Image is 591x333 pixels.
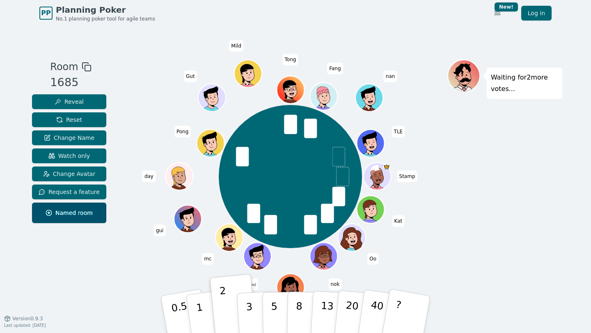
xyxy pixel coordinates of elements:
[50,74,91,91] div: 1685
[48,152,90,160] span: Watch only
[283,54,298,66] span: Click to change your name
[184,71,197,82] span: Click to change your name
[32,203,106,223] button: Named room
[142,171,156,182] span: Click to change your name
[32,166,106,181] button: Change Avatar
[46,209,93,217] span: Named room
[392,126,405,137] span: Click to change your name
[328,278,341,290] span: Click to change your name
[56,4,155,16] span: Planning Poker
[495,2,518,11] div: New!
[174,126,190,137] span: Click to change your name
[392,215,405,227] span: Click to change your name
[32,148,106,163] button: Watch only
[327,63,343,74] span: Click to change your name
[247,283,257,287] span: (you)
[55,98,84,106] span: Reveal
[50,59,78,74] span: Room
[43,170,96,178] span: Change Avatar
[244,244,270,269] button: Click to change your avatar
[32,185,106,199] button: Request a feature
[4,315,43,322] button: Version0.9.3
[490,6,505,21] button: New!
[367,253,378,265] span: Click to change your name
[202,253,213,265] span: Click to change your name
[384,71,397,82] span: Click to change your name
[32,112,106,127] button: Reset
[397,171,417,182] span: Click to change your name
[39,4,155,22] a: PPPlanning PokerNo.1 planning poker tool for agile teams
[12,315,43,322] span: Version 0.9.3
[56,16,155,22] span: No.1 planning poker tool for agile teams
[219,285,230,330] p: 2
[56,116,82,124] span: Reset
[521,6,552,21] a: Log in
[32,130,106,145] button: Change Name
[229,40,243,52] span: Click to change your name
[4,323,46,328] span: Last updated: [DATE]
[41,8,50,18] span: PP
[154,225,166,236] span: Click to change your name
[383,164,390,171] span: Stamp is the host
[491,72,558,95] p: Waiting for 2 more votes...
[44,134,94,142] span: Change Name
[39,188,100,196] span: Request a feature
[32,94,106,109] button: Reveal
